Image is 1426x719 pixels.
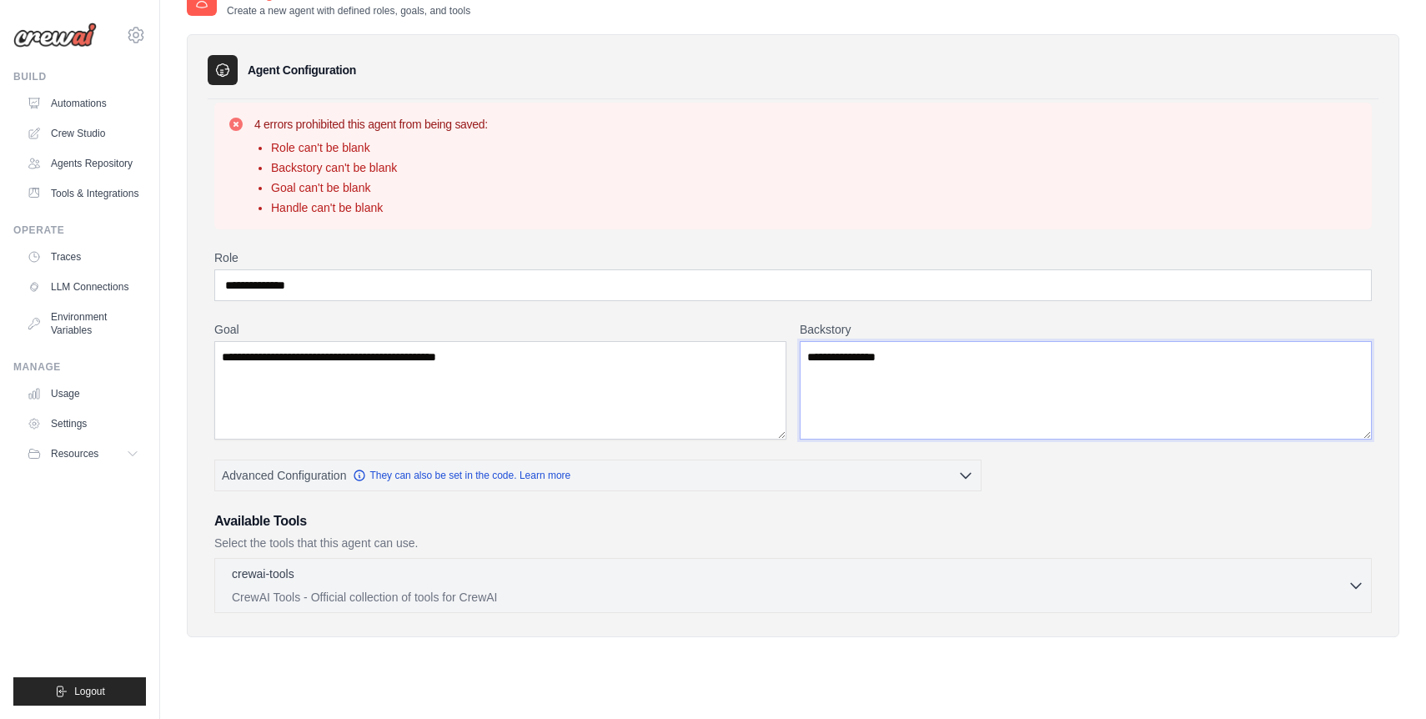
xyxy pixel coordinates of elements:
[214,249,1372,266] label: Role
[214,511,1372,531] h3: Available Tools
[13,360,146,374] div: Manage
[20,380,146,407] a: Usage
[51,447,98,460] span: Resources
[20,440,146,467] button: Resources
[214,321,786,338] label: Goal
[20,90,146,117] a: Automations
[254,116,488,133] h3: 4 errors prohibited this agent from being saved:
[271,179,488,196] li: Goal can't be blank
[13,70,146,83] div: Build
[271,199,488,216] li: Handle can't be blank
[20,304,146,344] a: Environment Variables
[13,677,146,706] button: Logout
[232,589,1348,606] p: CrewAI Tools - Official collection of tools for CrewAI
[74,685,105,698] span: Logout
[20,150,146,177] a: Agents Repository
[800,321,1372,338] label: Backstory
[20,180,146,207] a: Tools & Integrations
[20,120,146,147] a: Crew Studio
[271,159,488,176] li: Backstory can't be blank
[20,274,146,300] a: LLM Connections
[222,566,1364,606] button: crewai-tools CrewAI Tools - Official collection of tools for CrewAI
[227,4,470,18] p: Create a new agent with defined roles, goals, and tools
[215,460,981,490] button: Advanced Configuration They can also be set in the code. Learn more
[20,410,146,437] a: Settings
[222,467,346,484] span: Advanced Configuration
[214,535,1372,551] p: Select the tools that this agent can use.
[13,23,97,48] img: Logo
[20,244,146,270] a: Traces
[248,62,356,78] h3: Agent Configuration
[13,224,146,237] div: Operate
[353,469,570,482] a: They can also be set in the code. Learn more
[232,566,294,582] p: crewai-tools
[271,139,488,156] li: Role can't be blank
